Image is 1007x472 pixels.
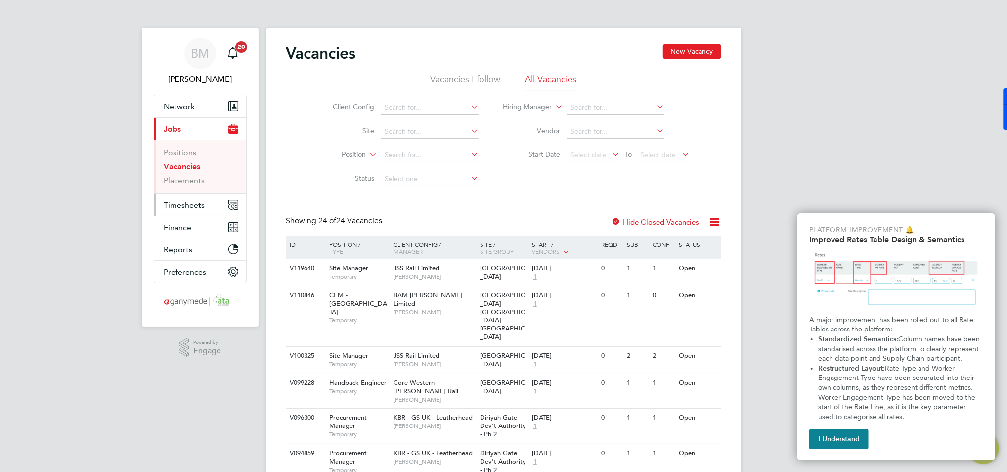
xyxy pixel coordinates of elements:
input: Search for... [567,125,664,139]
div: 1 [651,259,676,278]
span: Diriyah Gate Dev't Authority - Ph 2 [480,413,526,438]
div: 0 [599,409,624,427]
span: [GEOGRAPHIC_DATA] [480,264,525,281]
div: Position / [322,236,391,260]
label: Start Date [503,150,560,159]
span: 1 [532,387,538,396]
div: [DATE] [532,352,596,360]
div: Sub [624,236,650,253]
span: Select date [640,150,676,159]
div: [DATE] [532,291,596,300]
span: [GEOGRAPHIC_DATA] [480,351,525,368]
span: [PERSON_NAME] [394,360,475,368]
a: Go to home page [154,293,247,309]
span: Engage [193,347,221,355]
span: Core Western - [PERSON_NAME] Rail [394,378,458,395]
span: 1 [532,360,538,369]
span: [PERSON_NAME] [394,308,475,316]
span: Vendors [532,247,560,255]
div: 1 [651,409,676,427]
span: [PERSON_NAME] [394,273,475,281]
span: KBR - GS UK - Leatherhead [394,449,473,457]
button: I Understand [809,429,869,449]
span: Select date [570,150,606,159]
strong: Standardized Semantics: [818,335,898,343]
span: 24 Vacancies [319,216,383,226]
div: V096300 [288,409,322,427]
div: 1 [624,409,650,427]
div: Open [676,286,719,305]
label: Status [317,174,374,183]
span: Temporary [329,316,389,324]
span: Powered by [193,338,221,347]
li: Vacancies I follow [431,73,501,91]
a: Placements [164,176,205,185]
div: Status [676,236,719,253]
div: [DATE] [532,449,596,458]
div: 2 [651,347,676,365]
div: 1 [651,444,676,463]
button: New Vacancy [663,44,721,59]
span: Network [164,102,195,111]
div: Conf [651,236,676,253]
strong: Restructured Layout: [818,364,885,373]
div: Open [676,444,719,463]
div: Open [676,409,719,427]
p: Platform Improvement 🔔 [809,225,983,235]
span: Column names have been standarised across the platform to clearly represent each data point and S... [818,335,982,363]
span: BM [191,47,209,60]
span: [GEOGRAPHIC_DATA] [GEOGRAPHIC_DATA] [GEOGRAPHIC_DATA] [480,291,525,341]
span: Rate Type and Worker Engagement Type have been separated into their own columns, as they represen... [818,364,977,421]
span: 1 [532,422,538,430]
span: JSS Rail Limited [394,351,439,360]
span: Procurement Manager [329,413,367,430]
span: Procurement Manager [329,449,367,466]
span: Jobs [164,124,181,134]
input: Search for... [567,101,664,115]
span: Site Manager [329,351,368,360]
span: JSS Rail Limited [394,264,439,272]
img: Updated Rates Table Design & Semantics [809,248,983,311]
label: Vendor [503,126,560,135]
div: Open [676,259,719,278]
input: Search for... [381,101,479,115]
div: 0 [599,444,624,463]
a: Vacancies [164,162,201,171]
span: [GEOGRAPHIC_DATA] [480,378,525,395]
div: V110846 [288,286,322,305]
div: Client Config / [391,236,478,260]
span: To [622,148,635,161]
div: 0 [599,374,624,392]
span: Temporary [329,360,389,368]
span: CEM - [GEOGRAPHIC_DATA] [329,291,387,316]
span: 24 of [319,216,337,226]
div: 0 [599,347,624,365]
span: 1 [532,458,538,466]
div: 1 [624,259,650,278]
li: All Vacancies [525,73,577,91]
span: 1 [532,273,538,281]
div: 0 [599,286,624,305]
span: Site Group [480,247,514,255]
span: Type [329,247,343,255]
span: 1 [532,300,538,308]
div: 1 [624,444,650,463]
span: Temporary [329,387,389,395]
div: Reqd [599,236,624,253]
div: [DATE] [532,379,596,387]
input: Select one [381,172,479,186]
a: Positions [164,148,197,157]
div: Start / [529,236,599,261]
span: 20 [235,41,247,53]
div: Improved Rate Table Semantics [797,213,995,460]
label: Client Config [317,102,374,111]
span: Preferences [164,267,207,277]
div: 2 [624,347,650,365]
div: Showing [286,216,385,226]
label: Position [309,150,366,160]
span: Temporary [329,273,389,281]
div: V094859 [288,444,322,463]
h2: Improved Rates Table Design & Semantics [809,235,983,244]
label: Site [317,126,374,135]
div: 0 [599,259,624,278]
